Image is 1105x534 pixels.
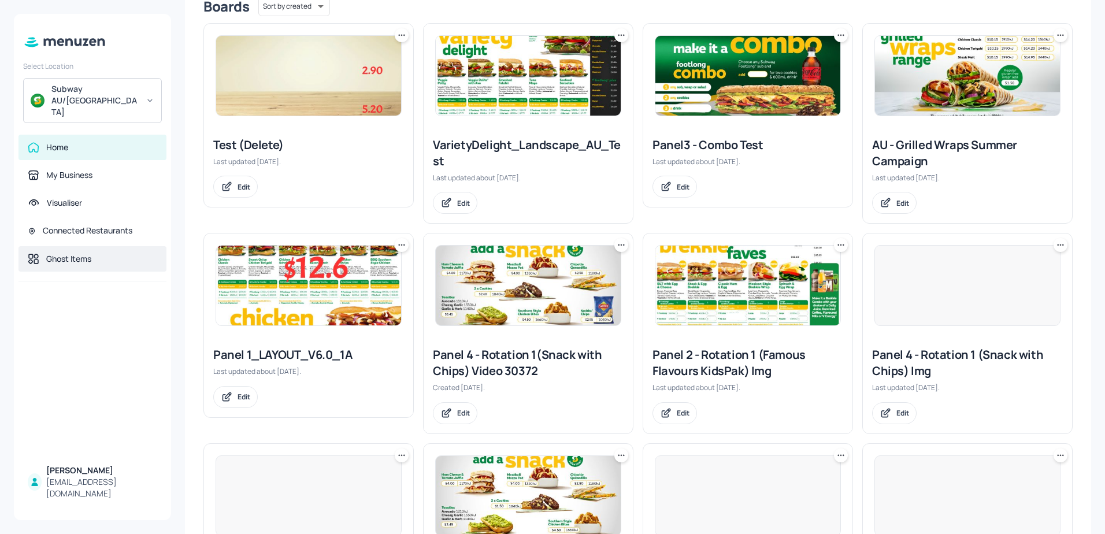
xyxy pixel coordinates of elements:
div: Last updated about [DATE]. [213,366,404,376]
img: avatar [31,94,45,107]
div: Connected Restaurants [43,225,132,236]
div: Visualiser [47,197,82,209]
div: Last updated [DATE]. [872,173,1063,183]
div: Last updated [DATE]. [213,157,404,166]
div: My Business [46,169,92,181]
div: Panel 1_LAYOUT_V6.0_1A [213,347,404,363]
div: Edit [238,392,250,402]
img: 2024-10-30-1730249782100jweh1mnj9x.jpeg [436,246,621,325]
img: 2025-08-07-1754562241714zf1t2x7jm3b.jpeg [655,36,840,116]
div: Last updated [DATE]. [872,383,1063,392]
div: Last updated about [DATE]. [652,157,843,166]
div: Panel 4 - Rotation 1 (Snack with Chips) Img [872,347,1063,379]
div: Edit [457,408,470,418]
div: Edit [896,198,909,208]
div: Edit [457,198,470,208]
img: 2025-08-04-1754288214393g8m6ggcpjt6.jpeg [655,246,840,325]
div: Edit [238,182,250,192]
div: VarietyDelight_Landscape_AU_Test [433,137,624,169]
div: AU - Grilled Wraps Summer Campaign [872,137,1063,169]
div: Test (Delete) [213,137,404,153]
img: 2024-12-19-1734584245950k86txo84it.jpeg [875,36,1060,116]
div: [EMAIL_ADDRESS][DOMAIN_NAME] [46,476,157,499]
img: 2025-08-29-1756439023252n29rpqqk52.jpeg [436,36,621,116]
div: Home [46,142,68,153]
div: Subway AU/[GEOGRAPHIC_DATA] [51,83,139,118]
div: Panel 4 - Rotation 1(Snack with Chips) Video 30372 [433,347,624,379]
div: Ghost Items [46,253,91,265]
div: [PERSON_NAME] [46,465,157,476]
div: Panel3 - Combo Test [652,137,843,153]
div: Edit [677,182,689,192]
div: Edit [677,408,689,418]
div: Select Location [23,61,162,71]
div: Created [DATE]. [433,383,624,392]
div: Last updated about [DATE]. [652,383,843,392]
img: 2025-09-15-1757922545768gabwwr35u1l.jpeg [216,36,401,116]
img: 2025-08-07-1754560946348toavwcegvaj.jpeg [216,246,401,325]
div: Edit [896,408,909,418]
div: Panel 2 - Rotation 1 (Famous Flavours KidsPak) Img [652,347,843,379]
div: Last updated about [DATE]. [433,173,624,183]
